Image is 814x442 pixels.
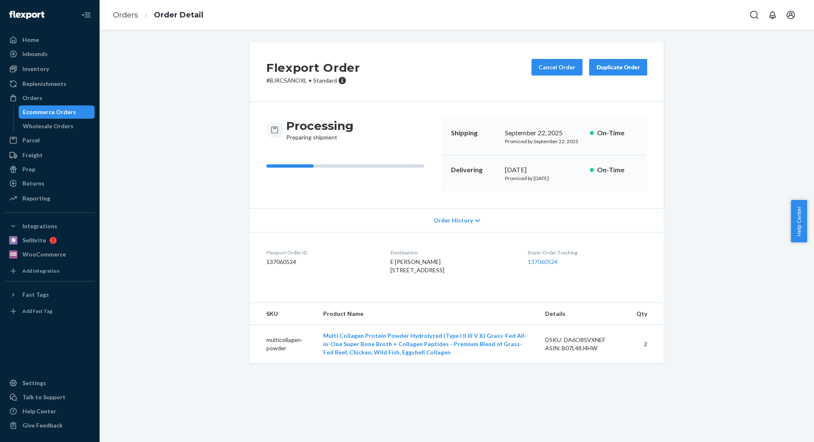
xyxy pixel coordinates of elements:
[505,165,583,175] div: [DATE]
[266,59,360,76] h2: Flexport Order
[22,379,46,387] div: Settings
[313,77,337,84] span: Standard
[5,305,95,318] a: Add Fast Tag
[630,325,664,364] td: 2
[5,149,95,162] a: Freight
[531,59,582,76] button: Cancel Order
[451,128,498,138] p: Shipping
[528,249,647,256] dt: Buyer Order Tracking
[545,344,623,352] div: ASIN: B07L48J4HW
[323,332,527,356] a: Multi Collagen Protein Powder Hydrolyzed (Type I II III V X) Grass-Fed All-in-One Super Bone Brot...
[22,94,42,102] div: Orders
[22,165,35,173] div: Prep
[5,234,95,247] a: Sellbrite
[5,391,95,404] a: Talk to Support
[5,62,95,76] a: Inventory
[22,236,46,244] div: Sellbrite
[23,108,76,116] div: Ecommerce Orders
[266,76,360,85] p: # BJRCSANOXL
[597,128,637,138] p: On-Time
[286,118,353,142] div: Preparing shipment
[5,91,95,105] a: Orders
[505,138,583,145] p: Promised by September 22, 2025
[5,163,95,176] a: Prep
[746,7,763,23] button: Open Search Box
[250,303,317,325] th: SKU
[5,177,95,190] a: Returns
[505,128,583,138] div: September 22, 2025
[782,7,799,23] button: Open account menu
[5,248,95,261] a: WooCommerce
[597,165,637,175] p: On-Time
[539,303,630,325] th: Details
[22,80,66,88] div: Replenishments
[434,216,473,225] span: Order History
[9,11,44,19] img: Flexport logo
[5,288,95,301] button: Fast Tags
[5,405,95,418] a: Help Center
[22,267,59,274] div: Add Integration
[5,376,95,390] a: Settings
[309,77,312,84] span: •
[390,258,444,274] span: E [PERSON_NAME] [STREET_ADDRESS]
[22,421,63,430] div: Give Feedback
[19,120,95,133] a: Wholesale Orders
[596,63,640,71] div: Duplicate Order
[106,3,210,27] ol: breadcrumbs
[22,222,57,230] div: Integrations
[5,77,95,90] a: Replenishments
[505,175,583,182] p: Promised by [DATE]
[286,118,353,133] h3: Processing
[5,419,95,432] button: Give Feedback
[22,291,49,299] div: Fast Tags
[22,194,50,203] div: Reporting
[22,407,56,415] div: Help Center
[5,192,95,205] a: Reporting
[5,264,95,278] a: Add Integration
[451,165,498,175] p: Delivering
[528,258,558,265] a: 137060524
[22,250,66,259] div: WooCommerce
[22,179,44,188] div: Returns
[22,50,48,58] div: Inbounds
[22,136,40,144] div: Parcel
[22,151,43,159] div: Freight
[250,325,317,364] td: multicollagen-powder
[154,10,203,20] a: Order Detail
[545,336,623,344] div: DSKU: DA6O8SVXNEF
[5,134,95,147] a: Parcel
[266,249,377,256] dt: Flexport Order ID
[589,59,647,76] button: Duplicate Order
[22,308,52,315] div: Add Fast Tag
[22,65,49,73] div: Inventory
[5,47,95,61] a: Inbounds
[791,200,807,242] button: Help Center
[764,7,781,23] button: Open notifications
[22,36,39,44] div: Home
[23,122,73,130] div: Wholesale Orders
[390,249,514,256] dt: Destination
[78,7,95,23] button: Close Navigation
[113,10,138,20] a: Orders
[5,220,95,233] button: Integrations
[19,105,95,119] a: Ecommerce Orders
[22,393,66,401] div: Talk to Support
[630,303,664,325] th: Qty
[317,303,539,325] th: Product Name
[266,258,377,266] dd: 137060524
[5,33,95,46] a: Home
